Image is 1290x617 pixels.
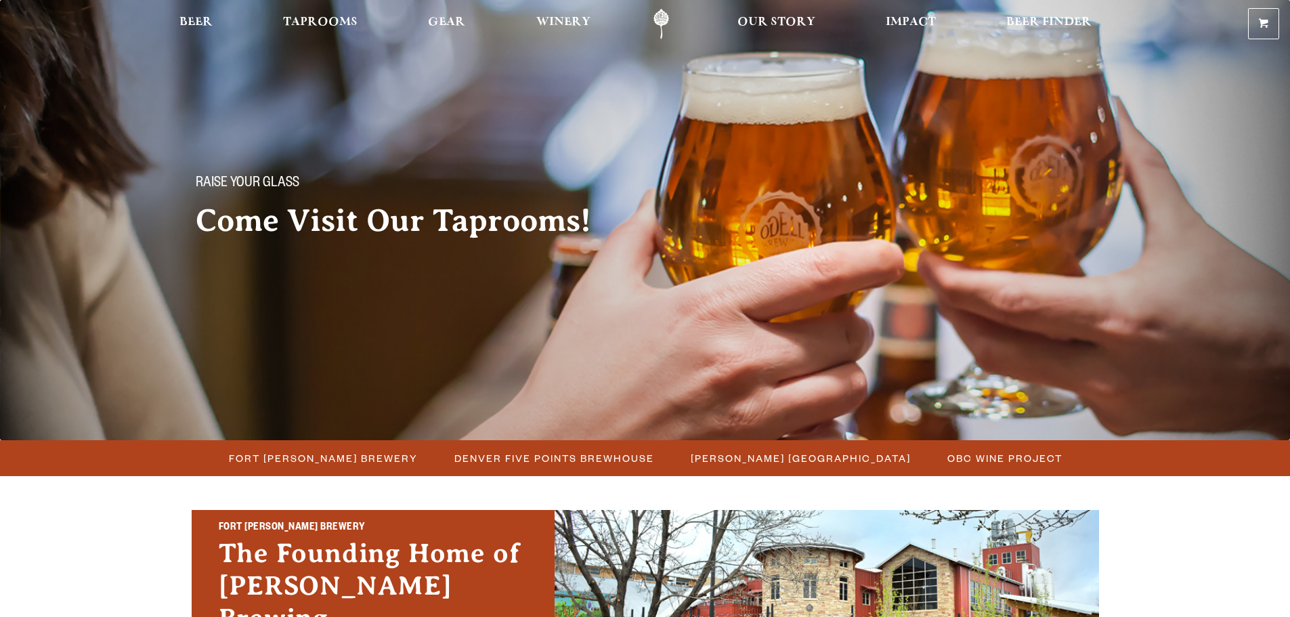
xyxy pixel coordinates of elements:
[1006,17,1092,28] span: Beer Finder
[196,204,618,238] h2: Come Visit Our Taprooms!
[636,9,687,39] a: Odell Home
[454,448,654,468] span: Denver Five Points Brewhouse
[196,175,299,193] span: Raise your glass
[997,9,1100,39] a: Beer Finder
[683,448,918,468] a: [PERSON_NAME] [GEOGRAPHIC_DATA]
[886,17,936,28] span: Impact
[691,448,911,468] span: [PERSON_NAME] [GEOGRAPHIC_DATA]
[219,519,528,537] h2: Fort [PERSON_NAME] Brewery
[947,448,1062,468] span: OBC Wine Project
[877,9,945,39] a: Impact
[179,17,213,28] span: Beer
[171,9,221,39] a: Beer
[274,9,366,39] a: Taprooms
[419,9,474,39] a: Gear
[528,9,599,39] a: Winery
[221,448,425,468] a: Fort [PERSON_NAME] Brewery
[939,448,1069,468] a: OBC Wine Project
[729,9,824,39] a: Our Story
[229,448,418,468] span: Fort [PERSON_NAME] Brewery
[536,17,590,28] span: Winery
[737,17,815,28] span: Our Story
[283,17,358,28] span: Taprooms
[428,17,465,28] span: Gear
[446,448,661,468] a: Denver Five Points Brewhouse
